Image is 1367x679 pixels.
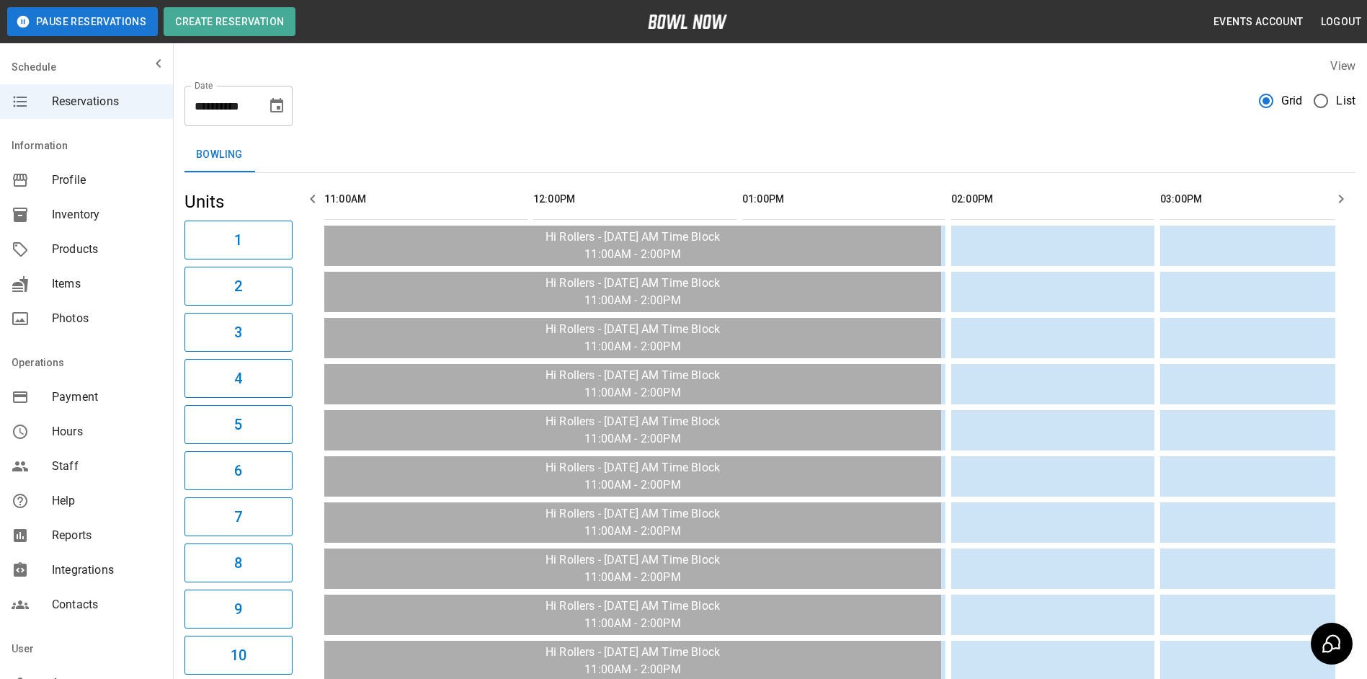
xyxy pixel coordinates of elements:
button: Bowling [184,138,254,172]
span: Payment [52,389,161,406]
h6: 5 [234,413,242,436]
label: View [1330,59,1355,73]
h6: 1 [234,228,242,252]
button: 3 [184,313,293,352]
th: 02:00PM [951,179,1154,220]
th: 12:00PM [533,179,736,220]
button: 10 [184,636,293,675]
th: 11:00AM [324,179,527,220]
button: 5 [184,405,293,444]
h6: 3 [234,321,242,344]
span: Inventory [52,206,161,223]
h6: 10 [231,644,246,667]
button: Logout [1315,9,1367,35]
h6: 6 [234,459,242,482]
button: Create Reservation [164,7,295,36]
div: inventory tabs [184,138,1355,172]
button: Events Account [1208,9,1309,35]
th: 01:00PM [742,179,945,220]
h6: 9 [234,598,242,621]
button: 4 [184,359,293,398]
span: Help [52,492,161,510]
span: Contacts [52,596,161,613]
span: Staff [52,458,161,475]
button: 7 [184,497,293,536]
span: Reservations [52,93,161,110]
h6: 8 [234,551,242,574]
button: 9 [184,590,293,629]
img: logo [648,14,727,29]
button: Pause Reservations [7,7,158,36]
span: Profile [52,172,161,189]
button: Choose date, selected date is Oct 1, 2025 [262,92,291,120]
span: Integrations [52,562,161,579]
h6: 7 [234,505,242,528]
button: 1 [184,221,293,259]
span: Items [52,275,161,293]
span: List [1336,92,1355,110]
span: Photos [52,310,161,327]
span: Grid [1281,92,1303,110]
span: Hours [52,423,161,440]
h5: Units [184,190,293,213]
h6: 2 [234,275,242,298]
button: 6 [184,451,293,490]
span: Products [52,241,161,258]
h6: 4 [234,367,242,390]
button: 2 [184,267,293,306]
span: Reports [52,527,161,544]
button: 8 [184,543,293,582]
